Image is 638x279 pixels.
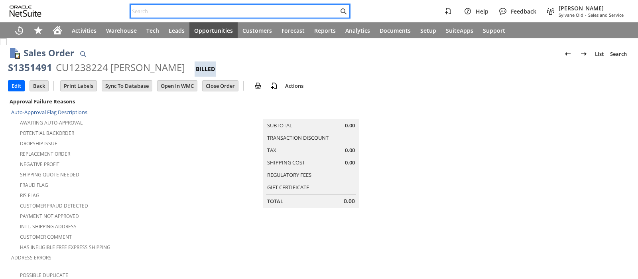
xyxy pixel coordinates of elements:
[8,61,52,74] div: S1351491
[53,26,62,35] svg: Home
[592,47,607,60] a: List
[61,81,96,91] input: Print Labels
[195,61,216,77] div: Billed
[102,81,152,91] input: Sync To Database
[131,6,339,16] input: Search
[267,159,305,166] a: Shipping Cost
[8,81,24,91] input: Edit
[48,22,67,38] a: Home
[253,81,263,91] img: print.svg
[267,184,309,191] a: Gift Certificate
[20,244,110,251] a: Has Ineligible Free Express Shipping
[585,12,587,18] span: -
[146,27,159,34] span: Tech
[345,122,355,129] span: 0.00
[169,27,185,34] span: Leads
[559,4,624,12] span: [PERSON_NAME]
[263,106,359,119] caption: Summary
[164,22,189,38] a: Leads
[563,49,573,59] img: Previous
[20,119,83,126] a: Awaiting Auto-Approval
[345,159,355,166] span: 0.00
[267,134,329,141] a: Transaction Discount
[20,171,79,178] a: Shipping Quote Needed
[194,27,233,34] span: Opportunities
[579,49,589,59] img: Next
[20,140,57,147] a: Dropship Issue
[341,22,375,38] a: Analytics
[14,26,24,35] svg: Recent Records
[345,27,370,34] span: Analytics
[20,272,68,279] a: Possible Duplicate
[483,27,505,34] span: Support
[10,6,41,17] svg: logo
[339,6,348,16] svg: Search
[478,22,510,38] a: Support
[11,254,51,261] a: Address Errors
[309,22,341,38] a: Reports
[282,82,307,89] a: Actions
[10,22,29,38] a: Recent Records
[189,22,238,38] a: Opportunities
[345,146,355,154] span: 0.00
[101,22,142,38] a: Warehouse
[20,213,79,220] a: Payment not approved
[267,198,283,205] a: Total
[203,81,238,91] input: Close Order
[588,12,624,18] span: Sales and Service
[441,22,478,38] a: SuiteApps
[559,12,583,18] span: Sylvane Old
[29,22,48,38] div: Shortcuts
[267,171,311,178] a: Regulatory Fees
[607,47,630,60] a: Search
[142,22,164,38] a: Tech
[375,22,415,38] a: Documents
[30,81,48,91] input: Back
[277,22,309,38] a: Forecast
[33,26,43,35] svg: Shortcuts
[267,146,276,154] a: Tax
[8,96,212,107] div: Approval Failure Reasons
[20,161,59,168] a: Negative Profit
[238,22,277,38] a: Customers
[20,150,70,157] a: Replacement Order
[380,27,411,34] span: Documents
[20,202,88,209] a: Customer Fraud Detected
[72,27,96,34] span: Activities
[511,8,536,15] span: Feedback
[344,197,355,205] span: 0.00
[20,192,39,199] a: RIS flag
[269,81,279,91] img: add-record.svg
[415,22,441,38] a: Setup
[158,81,197,91] input: Open In WMC
[476,8,488,15] span: Help
[56,61,185,74] div: CU1238224 [PERSON_NAME]
[20,182,48,188] a: Fraud Flag
[67,22,101,38] a: Activities
[242,27,272,34] span: Customers
[282,27,305,34] span: Forecast
[20,130,74,137] a: Potential Backorder
[24,46,74,59] h1: Sales Order
[20,233,72,240] a: Customer Comment
[11,109,87,116] a: Auto-Approval Flag Descriptions
[446,27,473,34] span: SuiteApps
[314,27,336,34] span: Reports
[420,27,436,34] span: Setup
[20,223,77,230] a: Intl. Shipping Address
[78,49,88,59] img: Quick Find
[106,27,137,34] span: Warehouse
[267,122,292,129] a: Subtotal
